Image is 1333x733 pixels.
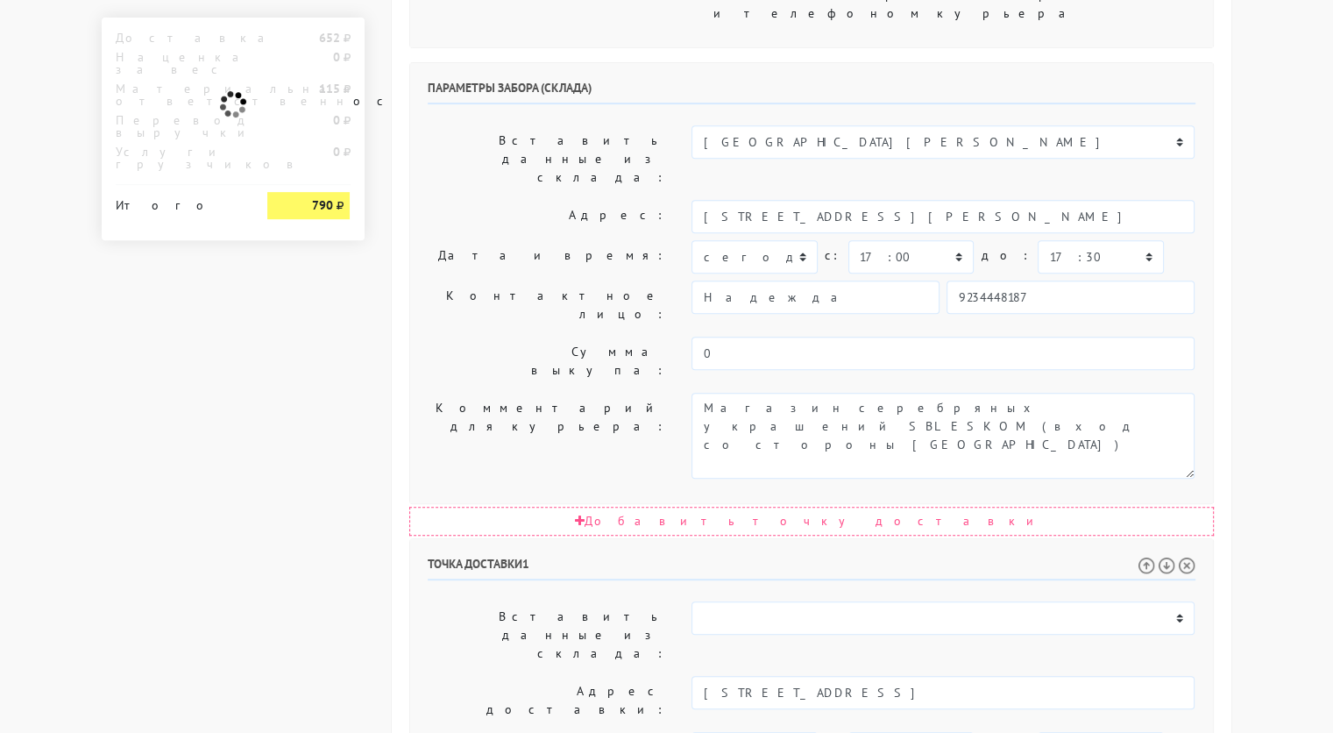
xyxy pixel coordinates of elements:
[415,337,679,386] label: Сумма выкупа:
[428,81,1195,104] h6: Параметры забора (склада)
[415,676,679,725] label: Адрес доставки:
[103,82,255,107] div: Материальная ответственность
[415,393,679,479] label: Комментарий для курьера:
[947,281,1195,314] input: Телефон
[415,240,679,274] label: Дата и время:
[103,114,255,139] div: Перевод выручки
[311,197,332,213] strong: 790
[981,240,1031,271] label: до:
[415,601,679,669] label: Вставить данные из склада:
[691,281,939,314] input: Имя
[825,240,841,271] label: c:
[409,507,1214,536] div: Добавить точку доставки
[103,146,255,170] div: Услуги грузчиков
[415,200,679,233] label: Адрес:
[522,556,529,572] span: 1
[318,30,339,46] strong: 652
[103,51,255,75] div: Наценка за вес
[428,557,1195,580] h6: Точка доставки
[415,281,679,330] label: Контактное лицо:
[217,89,249,120] img: ajax-loader.gif
[415,125,679,193] label: Вставить данные из склада:
[116,192,242,211] div: Итого
[103,32,255,44] div: Доставка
